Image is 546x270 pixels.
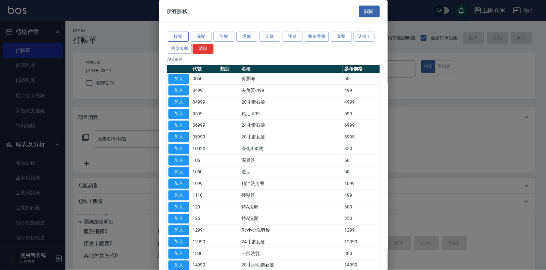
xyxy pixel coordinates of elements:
[240,213,342,224] td: 特A洗髮
[193,43,213,53] button: 清除
[191,248,219,259] td: 1300
[240,236,342,248] td: 24寸處女髮
[240,189,342,201] td: 接髮洗
[168,144,189,154] button: 加入
[240,201,342,213] td: 特A洗剪
[240,96,342,108] td: 20寸鑽石髮
[240,178,342,189] td: 精油洗剪餐
[342,108,379,120] td: 599
[168,248,189,258] button: 加入
[168,120,189,130] button: 加入
[240,73,342,85] td: 剪瀏海
[240,120,342,131] td: 24寸鑽石髮
[191,178,219,189] td: 1099
[342,73,379,85] td: 50
[168,97,189,107] button: 加入
[342,189,379,201] td: 499
[305,32,329,42] button: 頭皮理療
[259,32,280,42] button: 染髮
[342,84,379,96] td: 499
[342,201,379,213] td: 600
[191,189,219,201] td: 1110
[191,201,219,213] td: 120
[219,64,240,73] th: 類別
[168,190,189,200] button: 加入
[342,166,379,178] td: 50
[342,120,379,131] td: 6999
[168,155,189,165] button: 加入
[191,224,219,236] td: 1299
[191,32,211,42] button: 洗髮
[282,32,303,42] button: 護髮
[240,248,342,259] td: 一般洗髮
[240,166,342,178] td: 造型
[168,108,189,119] button: 加入
[191,84,219,96] td: 0499
[168,213,189,223] button: 加入
[168,237,189,247] button: 加入
[168,202,189,212] button: 加入
[168,43,192,53] button: 燙染套餐
[191,154,219,166] td: 105
[342,236,379,248] td: 12999
[168,225,189,235] button: 加入
[168,85,189,95] button: 加入
[359,5,380,17] button: 關閉
[342,213,379,224] td: 350
[213,32,234,42] button: 剪髮
[342,143,379,154] td: 350
[168,32,189,42] button: 接髮
[191,236,219,248] td: 12999
[167,56,380,62] p: 79 筆服務
[342,178,379,189] td: 1099
[191,213,219,224] td: 125
[168,167,189,177] button: 加入
[167,8,188,14] span: 所有服務
[353,32,374,42] button: 儲值卡
[191,166,219,178] td: 1050
[168,132,189,142] button: 加入
[240,224,342,236] td: Reviver洗剪餐
[191,108,219,120] td: 0599
[168,178,189,189] button: 加入
[342,64,379,73] th: 參考價格
[191,143,219,154] td: 10020
[191,120,219,131] td: 06999
[191,73,219,85] td: 0050
[342,248,379,259] td: 300
[191,64,219,73] th: 代號
[240,108,342,120] td: 精油-599
[168,260,189,270] button: 加入
[240,154,342,166] td: 深層洗
[342,96,379,108] td: 4999
[240,143,342,154] td: 淨化350洗
[342,154,379,166] td: 50
[191,131,219,143] td: 08999
[240,84,342,96] td: 去角質-499
[342,131,379,143] td: 8999
[240,131,342,143] td: 20寸處女髮
[168,74,189,84] button: 加入
[236,32,257,42] button: 燙髮
[240,64,342,73] th: 名稱
[331,32,351,42] button: 套餐
[342,224,379,236] td: 1299
[191,96,219,108] td: 04999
